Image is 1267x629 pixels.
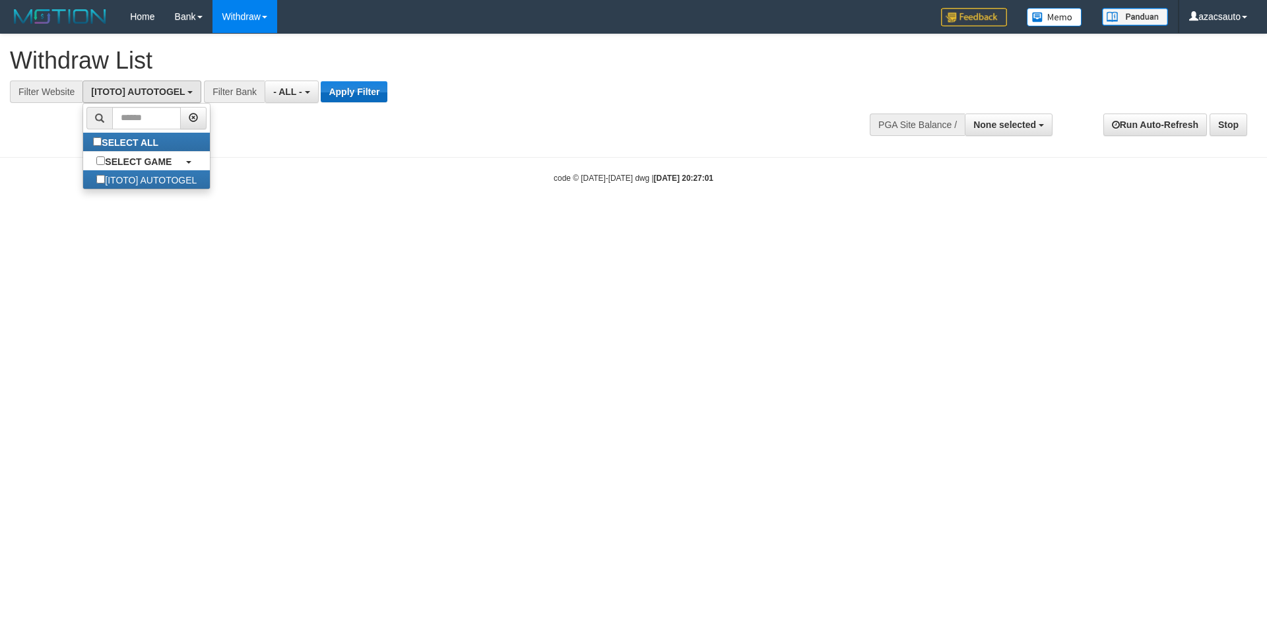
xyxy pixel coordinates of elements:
[1027,8,1082,26] img: Button%20Memo.svg
[105,156,172,167] b: SELECT GAME
[554,174,713,183] small: code © [DATE]-[DATE] dwg |
[10,48,831,74] h1: Withdraw List
[1103,114,1207,136] a: Run Auto-Refresh
[96,175,105,183] input: [ITOTO] AUTOTOGEL
[10,81,82,103] div: Filter Website
[83,133,172,151] label: SELECT ALL
[321,81,387,102] button: Apply Filter
[93,137,102,146] input: SELECT ALL
[654,174,713,183] strong: [DATE] 20:27:01
[1210,114,1247,136] a: Stop
[91,86,185,97] span: [ITOTO] AUTOTOGEL
[273,86,302,97] span: - ALL -
[870,114,965,136] div: PGA Site Balance /
[83,170,210,189] label: [ITOTO] AUTOTOGEL
[965,114,1053,136] button: None selected
[204,81,265,103] div: Filter Bank
[973,119,1036,130] span: None selected
[82,81,201,103] button: [ITOTO] AUTOTOGEL
[10,7,110,26] img: MOTION_logo.png
[941,8,1007,26] img: Feedback.jpg
[1102,8,1168,26] img: panduan.png
[83,152,210,170] a: SELECT GAME
[265,81,318,103] button: - ALL -
[96,156,105,165] input: SELECT GAME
